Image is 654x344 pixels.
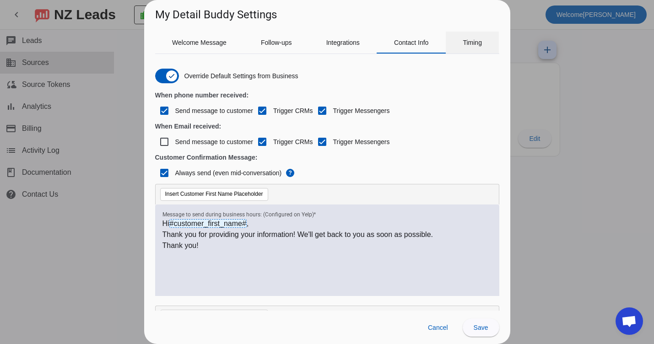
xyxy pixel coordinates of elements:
[271,137,313,146] label: Trigger СRMs
[162,229,492,240] p: Thank you for providing your information! We'll get back to you as soon as possible.
[155,91,499,100] h4: When phone number received:
[428,324,448,331] span: Cancel
[331,106,390,115] label: Trigger Messengers
[261,39,292,46] span: Follow-ups
[474,324,488,331] span: Save
[160,188,268,201] button: Insert Customer First Name Placeholder
[173,137,253,146] label: Send message to customer
[173,106,253,115] label: Send message to customer
[421,318,455,337] button: Cancel
[172,39,227,46] span: Welcome Message
[169,219,247,228] span: #customer_first_name#
[160,310,268,322] button: Insert Customer First Name Placeholder
[155,7,277,22] h1: My Detail Buddy Settings
[271,106,313,115] label: Trigger СRMs
[155,153,499,162] h4: Customer Confirmation Message:
[331,137,390,146] label: Trigger Messengers
[463,318,499,337] button: Save
[162,218,492,229] p: Hi ,
[162,240,492,251] p: Thank you!
[183,71,298,81] label: Override Default Settings from Business
[616,307,643,335] div: Open chat
[463,39,482,46] span: Timing
[286,169,294,177] span: ?
[326,39,360,46] span: Integrations
[394,39,429,46] span: Contact Info
[155,122,499,131] h4: When Email received:
[173,168,282,177] label: Always send (even mid-conversation)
